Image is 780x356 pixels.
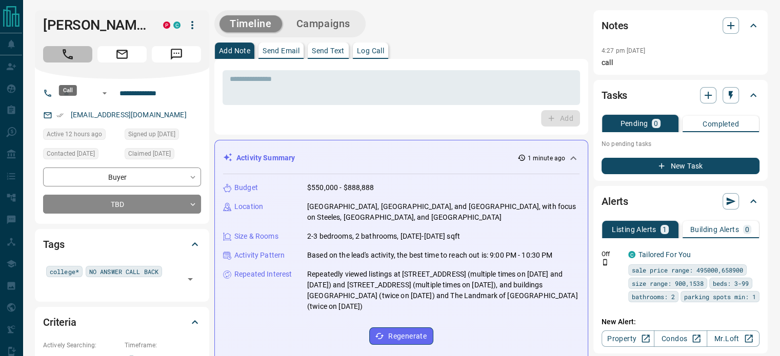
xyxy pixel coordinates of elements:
[43,195,201,214] div: TBD
[89,266,158,277] span: NO ANSWER CALL BACK
[602,330,654,347] a: Property
[602,13,759,38] div: Notes
[602,317,759,327] p: New Alert:
[312,47,345,54] p: Send Text
[745,226,749,233] p: 0
[654,120,658,127] p: 0
[152,46,201,62] span: Message
[703,120,739,128] p: Completed
[128,149,171,159] span: Claimed [DATE]
[307,201,579,223] p: [GEOGRAPHIC_DATA], [GEOGRAPHIC_DATA], and [GEOGRAPHIC_DATA], with focus on Steeles, [GEOGRAPHIC_D...
[602,87,627,103] h2: Tasks
[357,47,384,54] p: Log Call
[43,129,119,143] div: Tue Oct 14 2025
[602,17,628,34] h2: Notes
[602,47,645,54] p: 4:27 pm [DATE]
[163,22,170,29] div: property.ca
[307,231,460,242] p: 2-3 bedrooms, 2 bathrooms, [DATE]-[DATE] sqft
[628,251,635,258] div: condos.ca
[43,148,119,162] div: Mon Oct 06 2025
[307,269,579,312] p: Repeatedly viewed listings at [STREET_ADDRESS] (multiple times on [DATE] and [DATE]) and [STREET_...
[43,341,119,350] p: Actively Searching:
[632,291,675,302] span: bathrooms: 2
[307,250,552,261] p: Based on the lead's activity, the best time to reach out is: 9:00 PM - 10:30 PM
[43,17,148,33] h1: [PERSON_NAME]
[690,226,739,233] p: Building Alerts
[602,158,759,174] button: New Task
[43,46,92,62] span: Call
[43,236,64,253] h2: Tags
[286,15,361,32] button: Campaigns
[684,291,756,302] span: parking spots min: 1
[98,87,111,99] button: Open
[707,330,759,347] a: Mr.Loft
[234,269,292,280] p: Repeated Interest
[219,47,250,54] p: Add Note
[528,154,565,163] p: 1 minute ago
[43,314,76,330] h2: Criteria
[654,330,707,347] a: Condos
[234,201,263,212] p: Location
[369,327,433,345] button: Regenerate
[219,15,282,32] button: Timeline
[612,226,656,233] p: Listing Alerts
[602,189,759,214] div: Alerts
[234,231,278,242] p: Size & Rooms
[602,259,609,266] svg: Push Notification Only
[50,266,79,277] span: college*
[602,83,759,108] div: Tasks
[125,129,201,143] div: Mon Oct 06 2025
[307,182,374,193] p: $550,000 - $888,888
[47,149,95,159] span: Contacted [DATE]
[59,85,77,96] div: Call
[234,182,258,193] p: Budget
[632,265,743,275] span: sale price range: 495000,658900
[128,129,175,139] span: Signed up [DATE]
[638,250,691,259] a: Tailored For You
[234,250,285,261] p: Activity Pattern
[223,149,579,167] div: Activity Summary1 minute ago
[263,47,299,54] p: Send Email
[663,226,667,233] p: 1
[632,278,704,288] span: size range: 900,1538
[71,111,187,119] a: [EMAIL_ADDRESS][DOMAIN_NAME]
[125,148,201,162] div: Mon Oct 06 2025
[713,278,749,288] span: beds: 3-99
[173,22,181,29] div: condos.ca
[602,193,628,210] h2: Alerts
[97,46,147,62] span: Email
[236,153,295,163] p: Activity Summary
[43,310,201,334] div: Criteria
[43,232,201,257] div: Tags
[183,272,197,286] button: Open
[602,57,759,68] p: call
[47,129,102,139] span: Active 12 hours ago
[602,249,622,259] p: Off
[43,167,201,186] div: Buyer
[620,120,648,127] p: Pending
[125,341,201,350] p: Timeframe:
[56,112,64,119] svg: Email Verified
[602,136,759,152] p: No pending tasks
